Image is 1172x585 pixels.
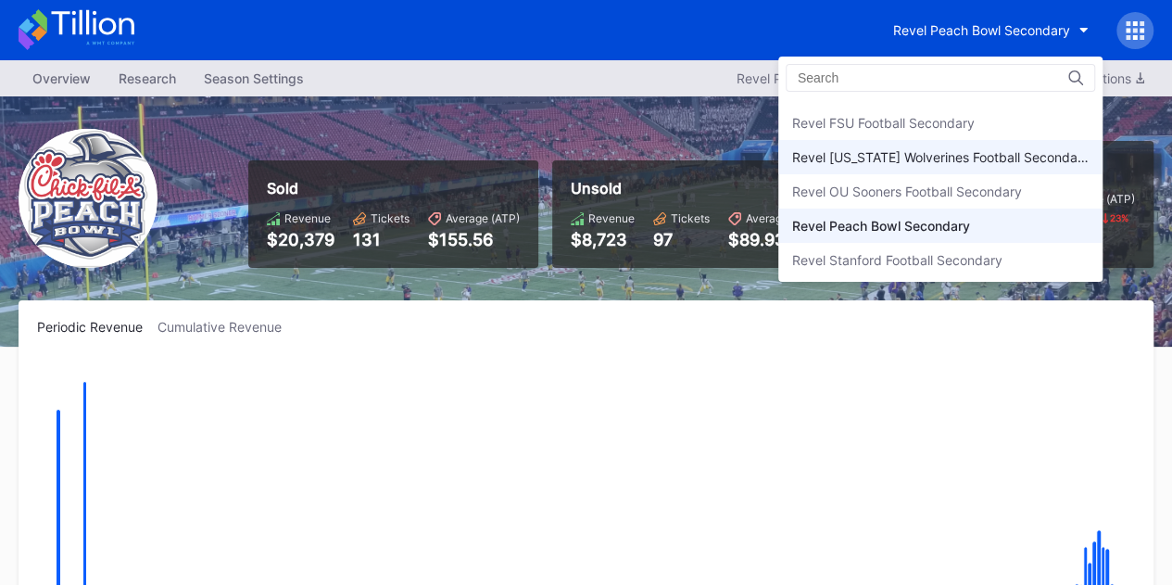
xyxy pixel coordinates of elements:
[792,184,1022,199] div: Revel OU Sooners Football Secondary
[792,115,975,131] div: Revel FSU Football Secondary
[792,218,970,234] div: Revel Peach Bowl Secondary
[792,252,1002,268] div: Revel Stanford Football Secondary
[798,70,960,85] input: Search
[792,149,1089,165] div: Revel [US_STATE] Wolverines Football Secondary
